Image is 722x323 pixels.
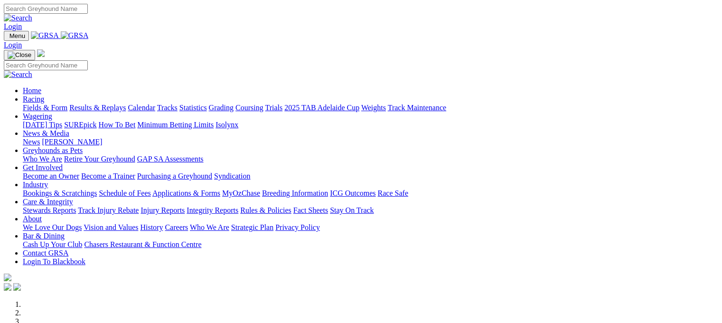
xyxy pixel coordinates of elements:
[361,104,386,112] a: Weights
[23,223,718,232] div: About
[23,163,63,171] a: Get Involved
[209,104,234,112] a: Grading
[23,198,73,206] a: Care & Integrity
[23,180,48,189] a: Industry
[23,249,68,257] a: Contact GRSA
[4,14,32,22] img: Search
[99,121,136,129] a: How To Bet
[23,155,718,163] div: Greyhounds as Pets
[23,240,82,248] a: Cash Up Your Club
[140,223,163,231] a: History
[4,283,11,291] img: facebook.svg
[4,50,35,60] button: Toggle navigation
[23,206,718,215] div: Care & Integrity
[37,49,45,57] img: logo-grsa-white.png
[222,189,260,197] a: MyOzChase
[23,232,65,240] a: Bar & Dining
[23,189,718,198] div: Industry
[23,86,41,95] a: Home
[23,121,62,129] a: [DATE] Tips
[9,32,25,39] span: Menu
[377,189,408,197] a: Race Safe
[99,189,150,197] a: Schedule of Fees
[4,70,32,79] img: Search
[137,155,204,163] a: GAP SA Assessments
[23,189,97,197] a: Bookings & Scratchings
[84,223,138,231] a: Vision and Values
[235,104,263,112] a: Coursing
[23,112,52,120] a: Wagering
[23,104,67,112] a: Fields & Form
[4,60,88,70] input: Search
[84,240,201,248] a: Chasers Restaurant & Function Centre
[388,104,446,112] a: Track Maintenance
[157,104,178,112] a: Tracks
[4,4,88,14] input: Search
[78,206,139,214] a: Track Injury Rebate
[23,257,85,266] a: Login To Blackbook
[4,41,22,49] a: Login
[262,189,328,197] a: Breeding Information
[61,31,89,40] img: GRSA
[69,104,126,112] a: Results & Replays
[23,129,69,137] a: News & Media
[187,206,238,214] a: Integrity Reports
[141,206,185,214] a: Injury Reports
[231,223,273,231] a: Strategic Plan
[190,223,229,231] a: Who We Are
[23,95,44,103] a: Racing
[330,206,374,214] a: Stay On Track
[23,155,62,163] a: Who We Are
[275,223,320,231] a: Privacy Policy
[64,121,96,129] a: SUREpick
[179,104,207,112] a: Statistics
[4,22,22,30] a: Login
[81,172,135,180] a: Become a Trainer
[23,138,40,146] a: News
[284,104,359,112] a: 2025 TAB Adelaide Cup
[330,189,375,197] a: ICG Outcomes
[137,121,214,129] a: Minimum Betting Limits
[165,223,188,231] a: Careers
[293,206,328,214] a: Fact Sheets
[23,138,718,146] div: News & Media
[31,31,59,40] img: GRSA
[23,223,82,231] a: We Love Our Dogs
[240,206,291,214] a: Rules & Policies
[23,172,718,180] div: Get Involved
[152,189,220,197] a: Applications & Forms
[137,172,212,180] a: Purchasing a Greyhound
[4,274,11,281] img: logo-grsa-white.png
[23,121,718,129] div: Wagering
[4,31,29,41] button: Toggle navigation
[128,104,155,112] a: Calendar
[23,240,718,249] div: Bar & Dining
[216,121,238,129] a: Isolynx
[23,172,79,180] a: Become an Owner
[23,215,42,223] a: About
[42,138,102,146] a: [PERSON_NAME]
[64,155,135,163] a: Retire Your Greyhound
[214,172,250,180] a: Syndication
[23,146,83,154] a: Greyhounds as Pets
[13,283,21,291] img: twitter.svg
[23,206,76,214] a: Stewards Reports
[265,104,282,112] a: Trials
[23,104,718,112] div: Racing
[8,51,31,59] img: Close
